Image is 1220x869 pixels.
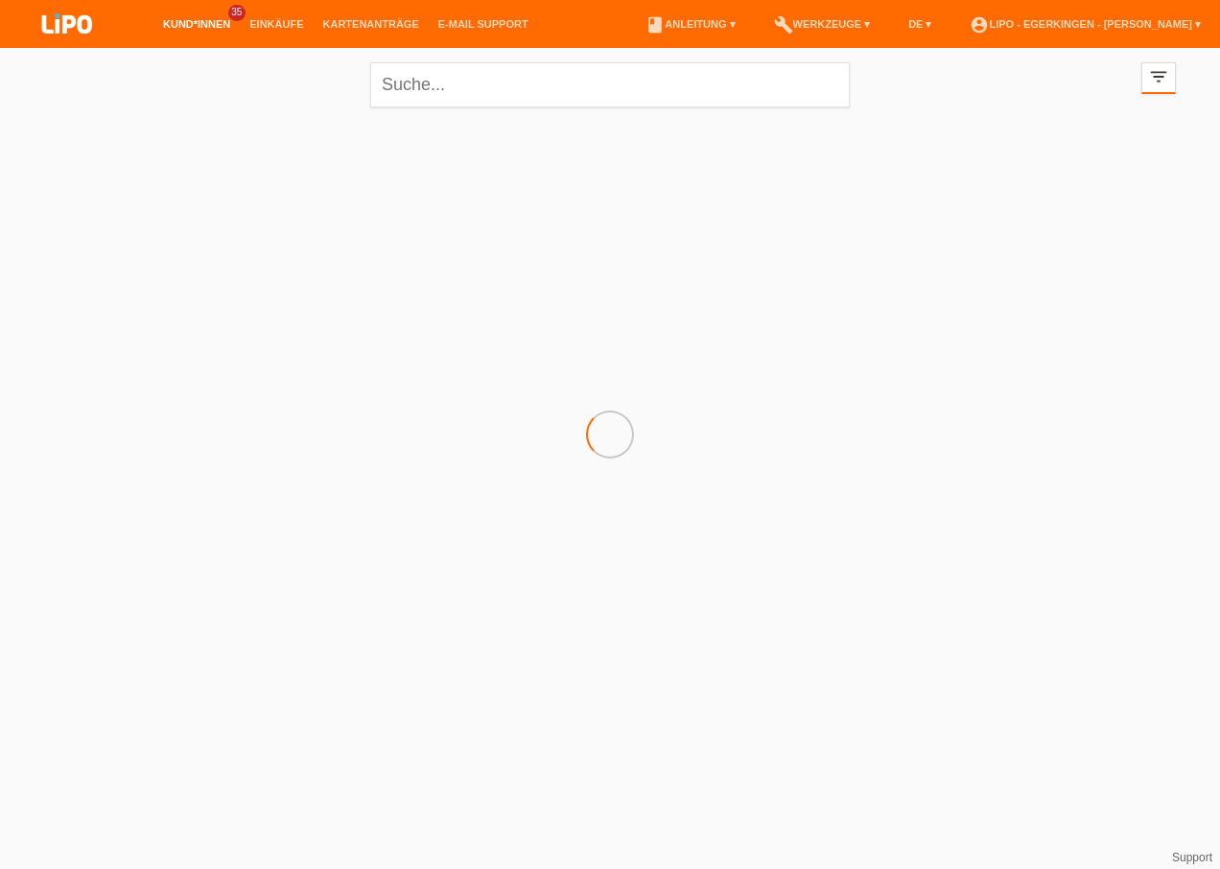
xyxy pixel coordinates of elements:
[240,18,313,30] a: Einkäufe
[153,18,240,30] a: Kund*innen
[636,18,744,30] a: bookAnleitung ▾
[774,15,793,35] i: build
[429,18,538,30] a: E-Mail Support
[370,62,850,107] input: Suche...
[19,39,115,54] a: LIPO pay
[960,18,1210,30] a: account_circleLIPO - Egerkingen - [PERSON_NAME] ▾
[764,18,880,30] a: buildWerkzeuge ▾
[1172,851,1212,864] a: Support
[645,15,665,35] i: book
[314,18,429,30] a: Kartenanträge
[228,5,246,21] span: 35
[899,18,941,30] a: DE ▾
[970,15,989,35] i: account_circle
[1148,66,1169,87] i: filter_list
